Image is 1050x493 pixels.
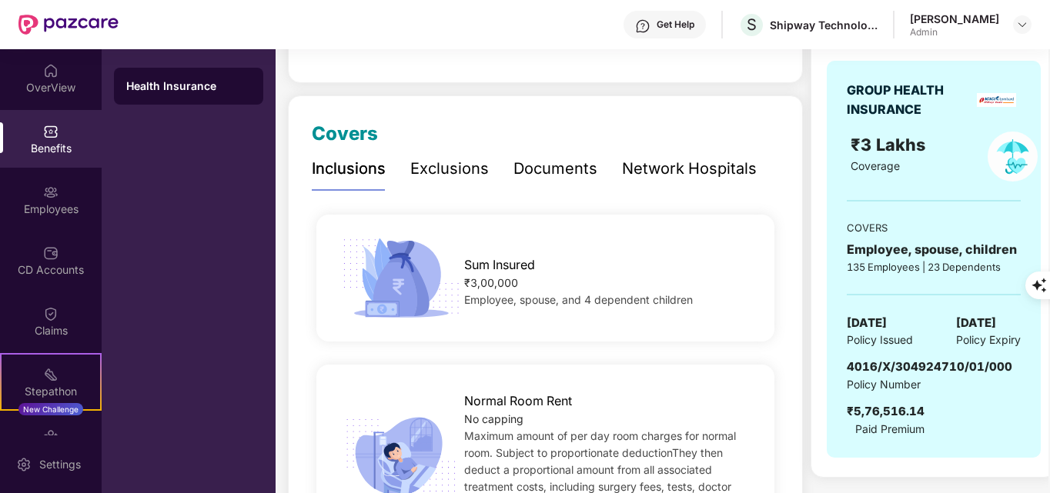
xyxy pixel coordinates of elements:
[18,403,83,415] div: New Challenge
[847,402,925,421] div: ₹5,76,516.14
[847,331,913,348] span: Policy Issued
[956,331,1021,348] span: Policy Expiry
[657,18,694,31] div: Get Help
[18,15,119,35] img: New Pazcare Logo
[847,81,971,119] div: GROUP HEALTH INSURANCE
[847,259,1021,275] div: 135 Employees | 23 Dependents
[312,157,386,181] div: Inclusions
[43,63,59,78] img: svg+xml;base64,PHN2ZyBpZD0iSG9tZSIgeG1sbnM9Imh0dHA6Ly93d3cudzMub3JnLzIwMDAvc3ZnIiB3aWR0aD0iMjAiIG...
[770,18,878,32] div: Shipway Technology Pvt. Ltd
[464,411,754,428] div: No capping
[847,314,887,332] span: [DATE]
[43,367,59,382] img: svg+xml;base64,PHN2ZyB4bWxucz0iaHR0cDovL3d3dy53My5vcmcvMjAwMC9zdmciIHdpZHRoPSIyMSIgaGVpZ2h0PSIyMC...
[847,378,921,391] span: Policy Number
[747,15,757,34] span: S
[464,275,754,291] div: ₹3,00,000
[635,18,650,34] img: svg+xml;base64,PHN2ZyBpZD0iSGVscC0zMngzMiIgeG1sbnM9Imh0dHA6Ly93d3cudzMub3JnLzIwMDAvc3ZnIiB3aWR0aD...
[910,12,999,26] div: [PERSON_NAME]
[337,234,465,322] img: icon
[16,457,32,472] img: svg+xml;base64,PHN2ZyBpZD0iU2V0dGluZy0yMHgyMCIgeG1sbnM9Imh0dHA6Ly93d3cudzMub3JnLzIwMDAvc3ZnIiB3aW...
[126,78,251,94] div: Health Insurance
[464,293,693,306] span: Employee, spouse, and 4 dependent children
[847,240,1021,259] div: Employee, spouse, children
[847,220,1021,235] div: COVERS
[43,428,59,443] img: svg+xml;base64,PHN2ZyBpZD0iRW5kb3JzZW1lbnRzIiB4bWxucz0iaHR0cDovL3d3dy53My5vcmcvMjAwMC9zdmciIHdpZH...
[910,26,999,38] div: Admin
[43,306,59,321] img: svg+xml;base64,PHN2ZyBpZD0iQ2xhaW0iIHhtbG5zPSJodHRwOi8vd3d3LnczLm9yZy8yMDAwL3N2ZyIgd2lkdGg9IjIwIi...
[977,93,1016,107] img: insurerLogo
[43,124,59,139] img: svg+xml;base64,PHN2ZyBpZD0iQmVuZWZpdHMiIHhtbG5zPSJodHRwOi8vd3d3LnczLm9yZy8yMDAwL3N2ZyIgd2lkdGg9Ij...
[464,255,535,275] span: Sum Insured
[851,135,930,155] span: ₹3 Lakhs
[855,421,925,438] span: Paid Premium
[2,384,100,399] div: Stepathon
[622,157,757,181] div: Network Hospitals
[312,122,378,145] span: Covers
[847,359,1012,374] span: 4016/X/304924710/01/000
[43,245,59,261] img: svg+xml;base64,PHN2ZyBpZD0iQ0RfQWNjb3VudHMiIGRhdGEtbmFtZT0iQ0QgQWNjb3VudHMiIHhtbG5zPSJodHRwOi8vd3...
[851,159,900,172] span: Coverage
[513,157,597,181] div: Documents
[410,157,489,181] div: Exclusions
[988,132,1038,182] img: policyIcon
[1016,18,1028,31] img: svg+xml;base64,PHN2ZyBpZD0iRHJvcGRvd24tMzJ4MzIiIHhtbG5zPSJodHRwOi8vd3d3LnczLm9yZy8yMDAwL3N2ZyIgd2...
[35,457,85,472] div: Settings
[43,185,59,200] img: svg+xml;base64,PHN2ZyBpZD0iRW1wbG95ZWVzIiB4bWxucz0iaHR0cDovL3d3dy53My5vcmcvMjAwMC9zdmciIHdpZHRoPS...
[956,314,996,332] span: [DATE]
[464,391,572,411] span: Normal Room Rent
